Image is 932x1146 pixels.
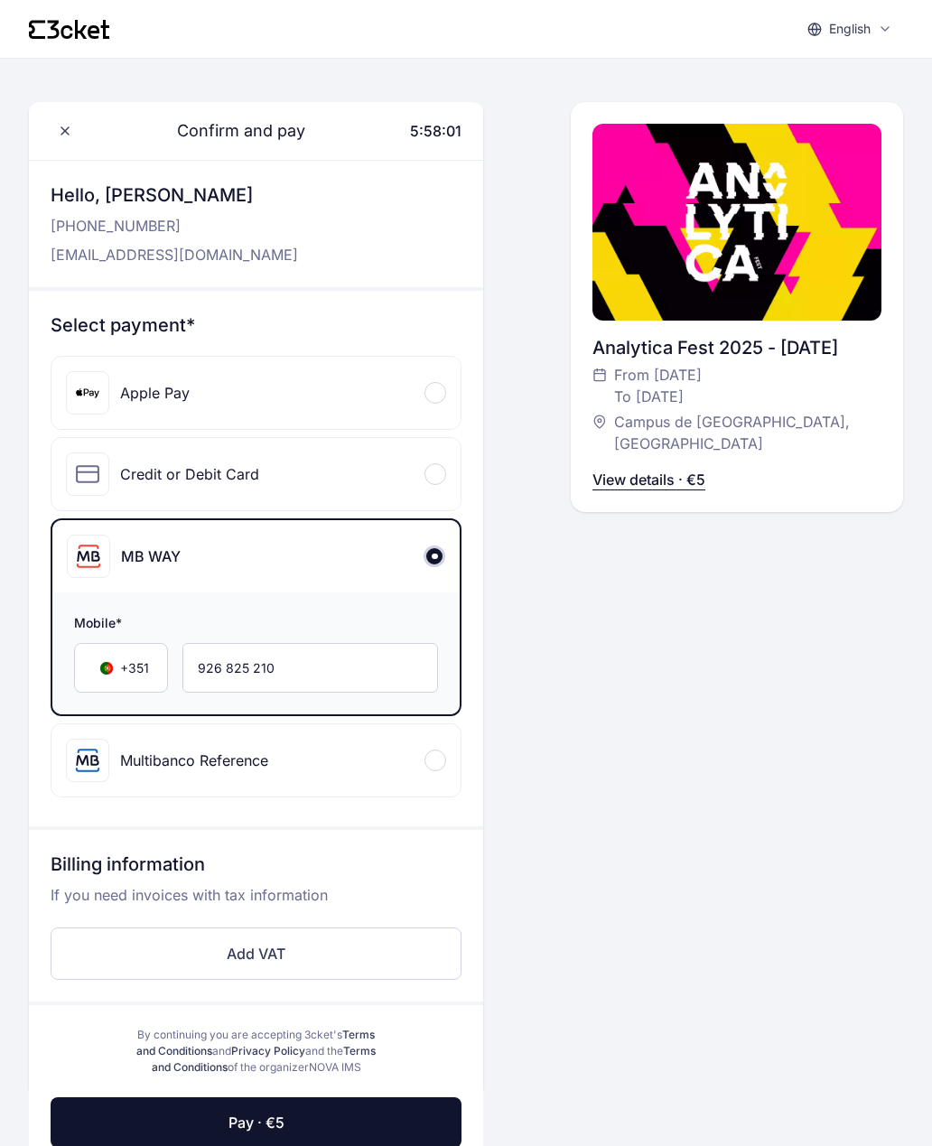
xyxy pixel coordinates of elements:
p: [EMAIL_ADDRESS][DOMAIN_NAME] [51,244,298,266]
input: Mobile [182,643,438,693]
div: Apple Pay [120,382,190,404]
a: Privacy Policy [231,1044,305,1057]
span: 5:58:01 [410,122,461,140]
span: NOVA IMS [309,1060,361,1074]
div: Analytica Fest 2025 - [DATE] [592,335,881,360]
h3: Select payment* [51,312,461,338]
p: View details · €5 [592,469,705,490]
div: Country Code Selector [74,643,168,693]
span: From [DATE] To [DATE] [614,364,702,407]
p: English [829,20,871,38]
h3: Hello, [PERSON_NAME] [51,182,298,208]
div: Credit or Debit Card [120,463,259,485]
span: Campus de [GEOGRAPHIC_DATA], [GEOGRAPHIC_DATA] [614,411,863,454]
p: If you need invoices with tax information [51,884,461,920]
p: [PHONE_NUMBER] [51,215,298,237]
div: By continuing you are accepting 3cket's and and the of the organizer [130,1027,382,1076]
h3: Billing information [51,852,461,884]
div: Multibanco Reference [120,750,268,771]
div: MB WAY [121,545,181,567]
span: Confirm and pay [155,118,305,144]
span: +351 [120,659,149,677]
button: Add VAT [51,927,461,980]
span: Pay · €5 [228,1112,284,1133]
span: Mobile* [74,614,438,636]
